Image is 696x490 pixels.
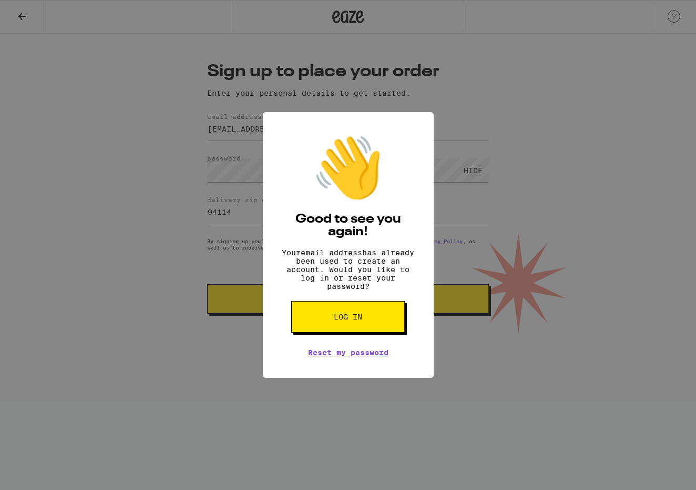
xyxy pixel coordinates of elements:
[334,313,362,321] span: Log in
[311,133,385,203] div: 👋
[6,7,76,16] span: Hi. Need any help?
[291,301,405,333] button: Log in
[308,348,388,357] a: Reset my password
[279,248,418,291] p: Your email address has already been used to create an account. Would you like to log in or reset ...
[279,213,418,238] h2: Good to see you again!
